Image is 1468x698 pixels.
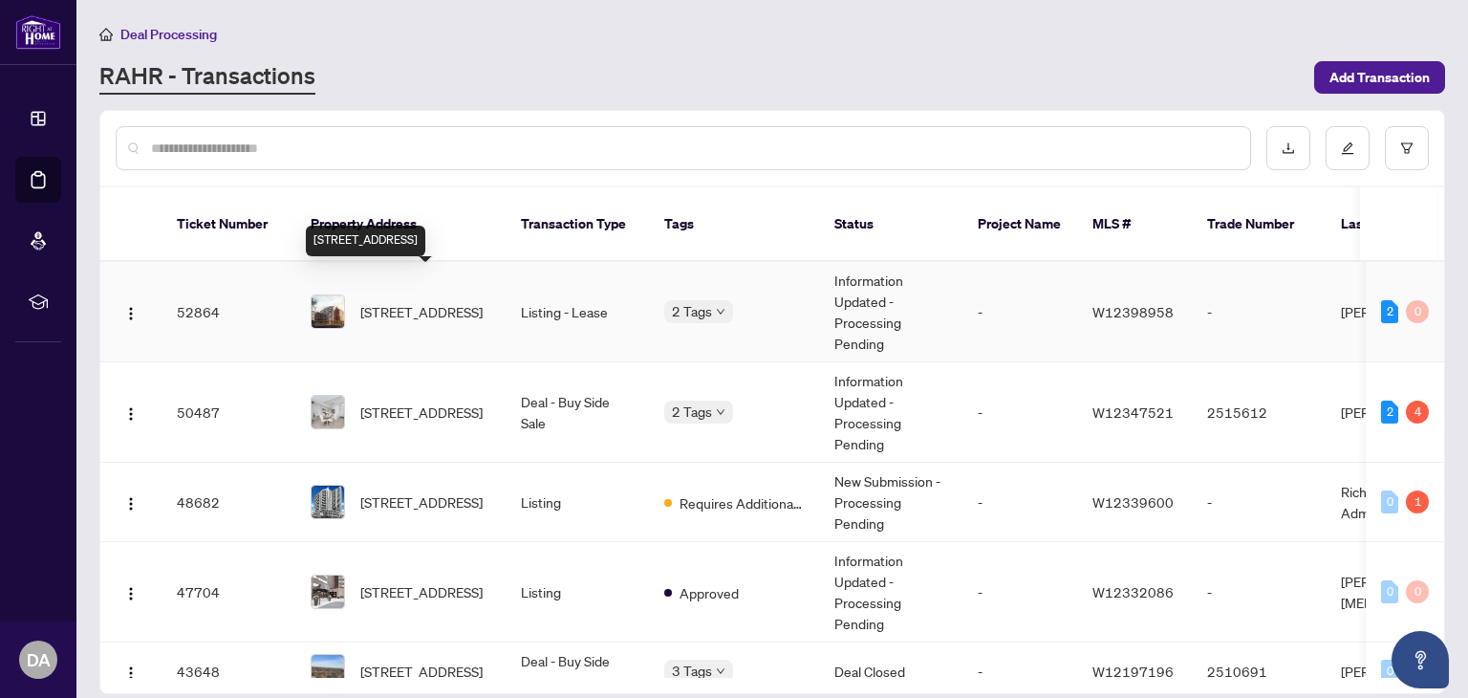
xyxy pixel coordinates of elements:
div: 2 [1381,401,1398,424]
td: Listing - Lease [506,262,649,362]
button: Open asap [1392,631,1449,688]
img: thumbnail-img [312,576,344,608]
td: - [962,262,1077,362]
span: W12332086 [1092,583,1174,600]
img: thumbnail-img [312,655,344,687]
img: Logo [123,665,139,681]
span: 2 Tags [672,401,712,423]
button: edit [1326,126,1370,170]
td: - [1192,542,1326,643]
span: edit [1341,142,1354,155]
span: home [99,28,113,41]
div: 0 [1381,491,1398,513]
td: 2515612 [1192,362,1326,463]
td: - [962,362,1077,463]
button: Logo [116,656,146,687]
img: Logo [123,586,139,601]
span: Add Transaction [1329,62,1430,93]
td: 52864 [162,262,295,362]
span: Requires Additional Docs [680,492,804,513]
span: down [716,307,725,316]
span: DA [27,646,51,673]
span: [STREET_ADDRESS] [360,661,483,682]
button: Logo [116,397,146,427]
span: W12347521 [1092,404,1174,421]
td: 48682 [162,463,295,542]
span: down [716,407,725,417]
div: 0 [1406,300,1429,323]
span: Deal Processing [120,26,217,43]
span: W12197196 [1092,663,1174,680]
td: Listing [506,542,649,643]
th: Trade Number [1192,187,1326,262]
span: W12339600 [1092,493,1174,511]
td: Information Updated - Processing Pending [819,262,962,362]
td: - [1192,262,1326,362]
th: Ticket Number [162,187,295,262]
img: thumbnail-img [312,396,344,428]
td: Deal - Buy Side Sale [506,362,649,463]
img: Logo [123,496,139,512]
th: Tags [649,187,819,262]
span: down [716,666,725,676]
span: [STREET_ADDRESS] [360,491,483,513]
td: Information Updated - Processing Pending [819,362,962,463]
td: 47704 [162,542,295,643]
img: thumbnail-img [312,486,344,518]
th: Project Name [962,187,1077,262]
div: 2 [1381,300,1398,323]
div: 1 [1406,491,1429,513]
td: 50487 [162,362,295,463]
img: Logo [123,406,139,422]
button: Logo [116,577,146,607]
span: [STREET_ADDRESS] [360,402,483,423]
th: Status [819,187,962,262]
td: Listing [506,463,649,542]
th: MLS # [1077,187,1192,262]
span: 2 Tags [672,300,712,322]
td: New Submission - Processing Pending [819,463,962,542]
span: 3 Tags [672,660,712,682]
div: 0 [1406,580,1429,603]
td: - [962,463,1077,542]
img: logo [15,14,61,50]
span: filter [1400,142,1414,155]
button: filter [1385,126,1429,170]
th: Property Address [295,187,506,262]
button: Add Transaction [1314,61,1445,94]
button: Logo [116,487,146,517]
img: Logo [123,306,139,321]
span: [STREET_ADDRESS] [360,581,483,602]
button: download [1266,126,1310,170]
td: Information Updated - Processing Pending [819,542,962,643]
img: thumbnail-img [312,295,344,328]
div: 0 [1381,580,1398,603]
div: 4 [1406,401,1429,424]
div: [STREET_ADDRESS] [306,226,425,256]
div: 0 [1381,660,1398,683]
span: [STREET_ADDRESS] [360,301,483,322]
span: W12398958 [1092,303,1174,320]
button: Logo [116,296,146,327]
a: RAHR - Transactions [99,60,315,95]
th: Transaction Type [506,187,649,262]
td: - [1192,463,1326,542]
span: Approved [680,582,739,603]
td: - [962,542,1077,643]
span: download [1282,142,1295,155]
